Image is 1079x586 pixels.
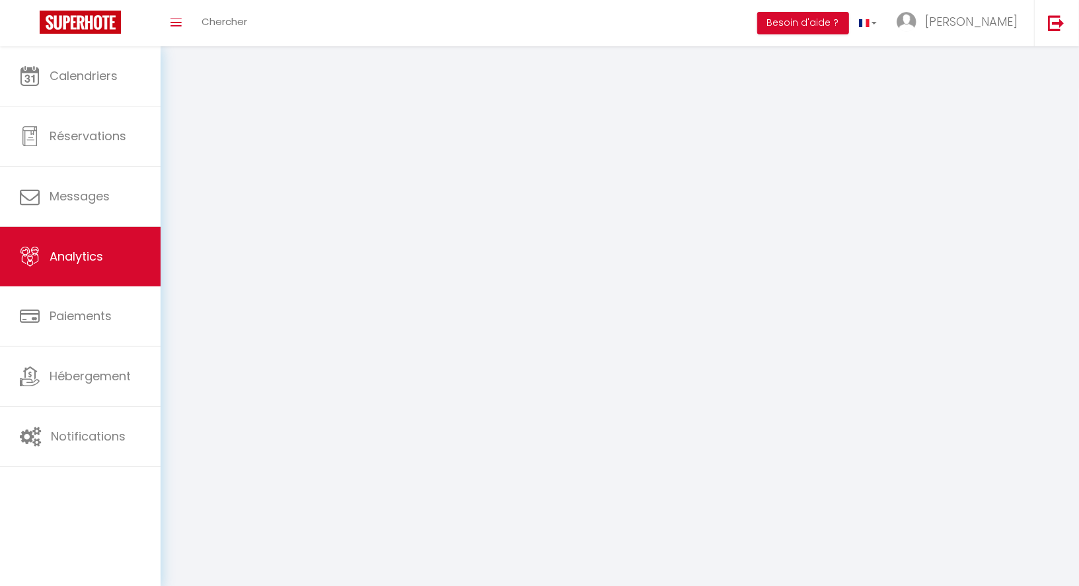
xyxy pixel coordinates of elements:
[202,15,247,28] span: Chercher
[40,11,121,34] img: Super Booking
[50,308,112,324] span: Paiements
[925,13,1018,30] span: [PERSON_NAME]
[50,368,131,384] span: Hébergement
[50,128,126,144] span: Réservations
[50,67,118,84] span: Calendriers
[51,428,126,444] span: Notifications
[757,12,849,34] button: Besoin d'aide ?
[897,12,916,32] img: ...
[50,248,103,265] span: Analytics
[50,188,110,204] span: Messages
[1048,15,1064,31] img: logout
